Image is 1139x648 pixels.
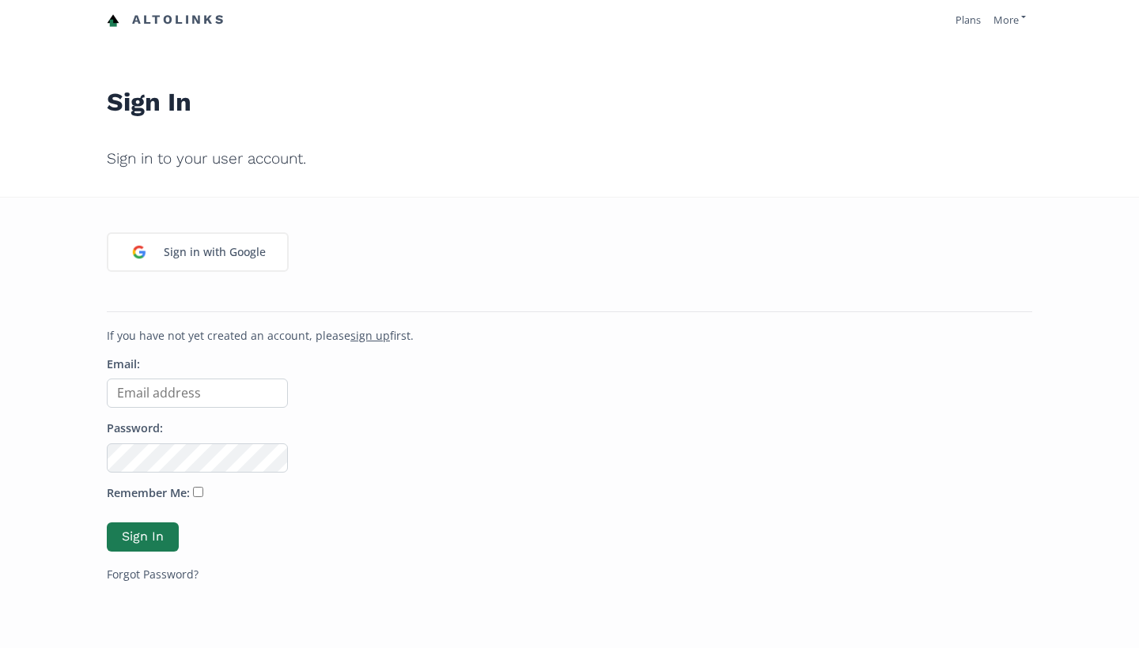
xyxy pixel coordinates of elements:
p: If you have not yet created an account, please first. [107,328,1032,344]
button: Sign In [107,522,179,552]
label: Password: [107,420,163,437]
a: Altolinks [107,7,225,33]
img: google_login_logo_184.png [123,235,156,269]
a: Forgot Password? [107,567,199,582]
img: favicon-32x32.png [107,14,119,27]
div: Sign in with Google [156,235,274,269]
a: More [993,13,1026,27]
a: sign up [350,328,390,343]
a: Sign in with Google [107,232,289,272]
h2: Sign in to your user account. [107,139,1032,179]
a: Plans [955,13,981,27]
label: Remember Me: [107,485,190,502]
label: Email: [107,356,140,373]
h1: Sign In [107,52,1032,126]
input: Email address [107,379,288,408]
